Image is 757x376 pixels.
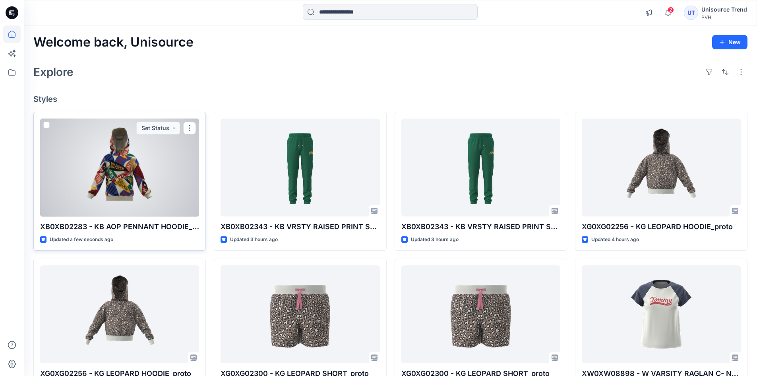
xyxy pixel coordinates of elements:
[40,119,199,217] a: XB0XB02283 - KB AOP PENNANT HOODIE_proto
[401,221,560,232] p: XB0XB02343 - KB VRSTY RAISED PRINT SWEATPANT_proto
[401,265,560,364] a: XG0XG02300 - KG LEOPARD SHORT_proto
[221,221,379,232] p: XB0XB02343 - KB VRSTY RAISED PRINT SWEATPANT_proto
[401,119,560,217] a: XB0XB02343 - KB VRSTY RAISED PRINT SWEATPANT_proto
[40,265,199,364] a: XG0XG02256 - KG LEOPARD HOODIE_proto
[582,221,741,232] p: XG0XG02256 - KG LEOPARD HOODIE_proto
[701,5,747,14] div: Unisource Trend
[411,236,459,244] p: Updated 3 hours ago
[33,66,74,78] h2: Explore
[230,236,278,244] p: Updated 3 hours ago
[221,265,379,364] a: XG0XG02300 - KG LEOPARD SHORT_proto
[591,236,639,244] p: Updated 4 hours ago
[40,221,199,232] p: XB0XB02283 - KB AOP PENNANT HOODIE_proto
[712,35,747,49] button: New
[33,94,747,104] h4: Styles
[701,14,747,20] div: PVH
[33,35,194,50] h2: Welcome back, Unisource
[221,119,379,217] a: XB0XB02343 - KB VRSTY RAISED PRINT SWEATPANT_proto
[582,119,741,217] a: XG0XG02256 - KG LEOPARD HOODIE_proto
[668,7,674,13] span: 2
[582,265,741,364] a: XW0XW08898 - W VARSITY RAGLAN C- NK SS TEE_3D fit 2
[684,6,698,20] div: UT
[50,236,113,244] p: Updated a few seconds ago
